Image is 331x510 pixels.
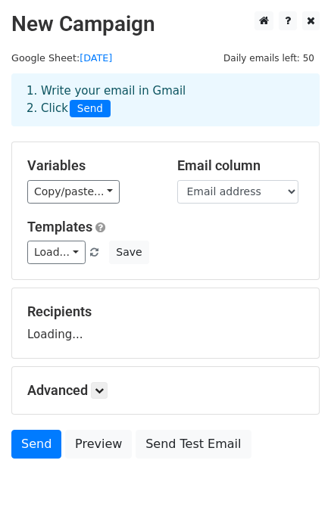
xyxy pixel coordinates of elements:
[11,52,112,64] small: Google Sheet:
[65,430,132,459] a: Preview
[27,219,92,235] a: Templates
[218,52,320,64] a: Daily emails left: 50
[27,303,304,343] div: Loading...
[218,50,320,67] span: Daily emails left: 50
[80,52,112,64] a: [DATE]
[70,100,111,118] span: Send
[27,157,155,174] h5: Variables
[27,241,86,264] a: Load...
[11,11,320,37] h2: New Campaign
[15,82,316,117] div: 1. Write your email in Gmail 2. Click
[109,241,148,264] button: Save
[27,180,120,204] a: Copy/paste...
[177,157,304,174] h5: Email column
[27,382,304,399] h5: Advanced
[27,303,304,320] h5: Recipients
[11,430,61,459] a: Send
[136,430,251,459] a: Send Test Email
